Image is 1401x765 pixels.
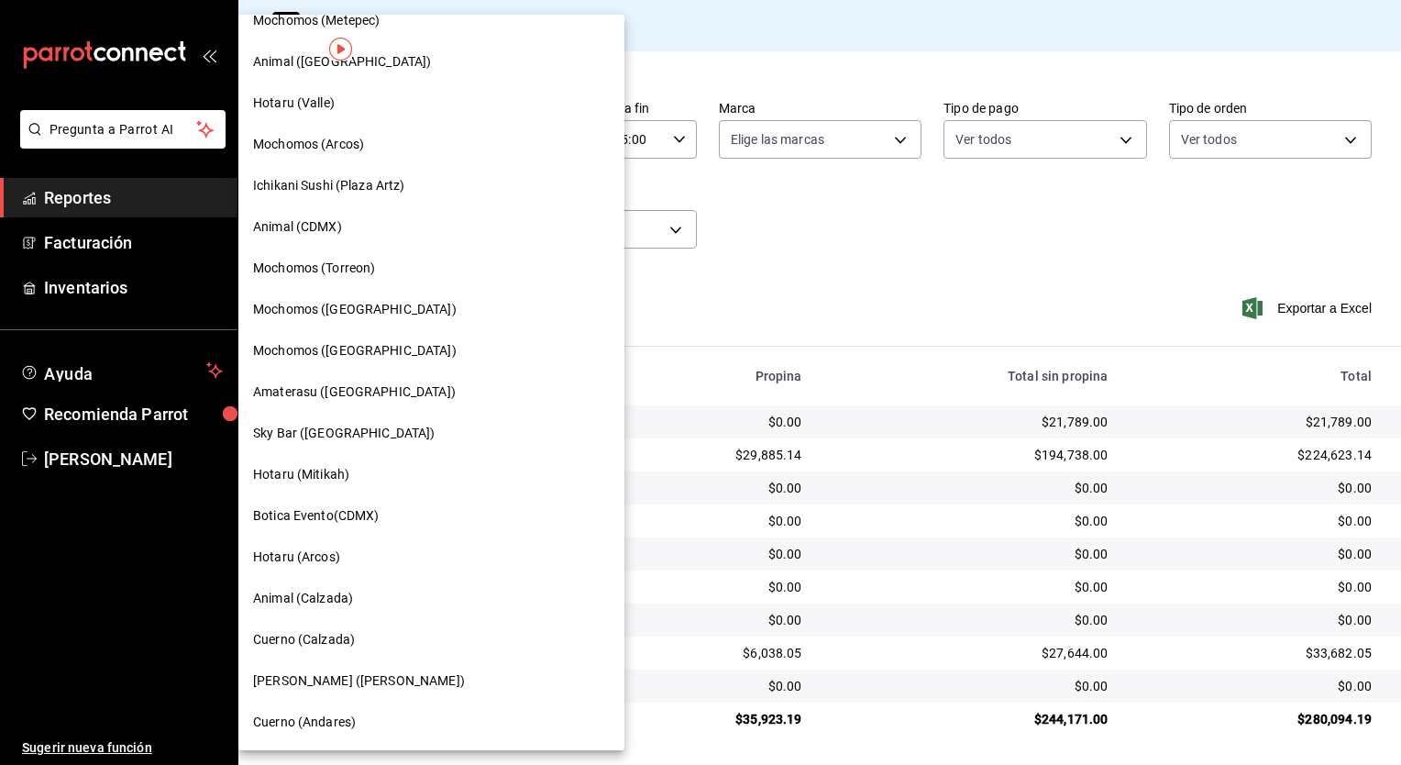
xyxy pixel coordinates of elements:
div: Mochomos (Arcos) [238,124,624,165]
span: Cuerno (Calzada) [253,630,355,649]
div: Mochomos (Torreon) [238,248,624,289]
span: Hotaru (Valle) [253,94,335,113]
span: Mochomos (Torreon) [253,259,375,278]
span: Mochomos (Arcos) [253,135,364,154]
span: Hotaru (Mitikah) [253,465,349,484]
span: Animal ([GEOGRAPHIC_DATA]) [253,52,431,72]
span: Mochomos ([GEOGRAPHIC_DATA]) [253,341,457,360]
span: Hotaru (Arcos) [253,548,340,567]
span: Mochomos ([GEOGRAPHIC_DATA]) [253,300,457,319]
div: Animal (CDMX) [238,206,624,248]
img: Tooltip marker [329,38,352,61]
span: Ichikani Sushi (Plaza Artz) [253,176,405,195]
div: Amaterasu ([GEOGRAPHIC_DATA]) [238,371,624,413]
div: Mochomos ([GEOGRAPHIC_DATA]) [238,330,624,371]
span: Botica Evento(CDMX) [253,506,380,526]
div: Mochomos ([GEOGRAPHIC_DATA]) [238,289,624,330]
span: Animal (CDMX) [253,217,342,237]
div: Cuerno (Calzada) [238,619,624,660]
div: Ichikani Sushi (Plaza Artz) [238,165,624,206]
div: Hotaru (Mitikah) [238,454,624,495]
span: Mochomos (Metepec) [253,11,380,30]
div: Cuerno (Andares) [238,702,624,743]
div: Botica Evento(CDMX) [238,495,624,537]
span: Cuerno (Andares) [253,713,356,732]
span: Sky Bar ([GEOGRAPHIC_DATA]) [253,424,436,443]
span: Animal (Calzada) [253,589,353,608]
span: [PERSON_NAME] ([PERSON_NAME]) [253,671,465,691]
div: [PERSON_NAME] ([PERSON_NAME]) [238,660,624,702]
div: Hotaru (Arcos) [238,537,624,578]
div: Sky Bar ([GEOGRAPHIC_DATA]) [238,413,624,454]
div: Animal (Calzada) [238,578,624,619]
span: Amaterasu ([GEOGRAPHIC_DATA]) [253,382,456,402]
div: Hotaru (Valle) [238,83,624,124]
div: Animal ([GEOGRAPHIC_DATA]) [238,41,624,83]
